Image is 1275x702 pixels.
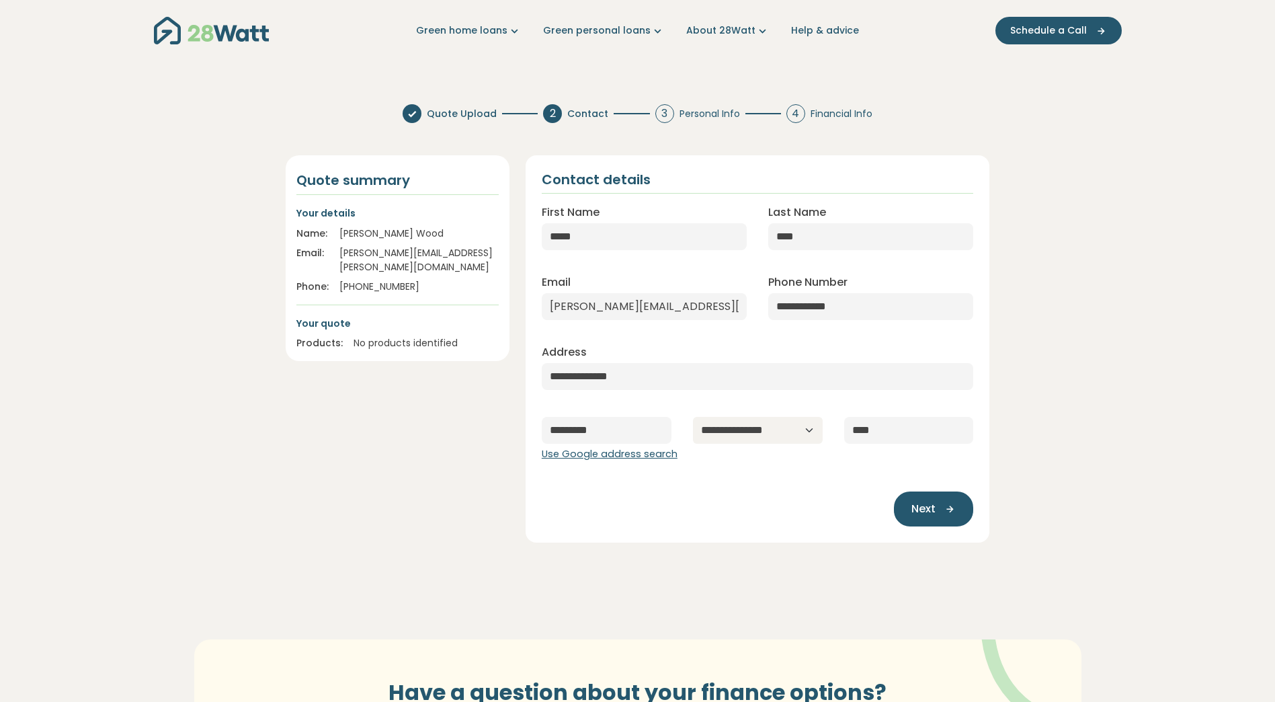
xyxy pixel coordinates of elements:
a: Help & advice [791,24,859,38]
label: First Name [542,204,600,221]
span: Contact [567,107,608,121]
a: Green home loans [416,24,522,38]
img: 28Watt [154,17,269,44]
label: Phone Number [768,274,848,290]
div: Products: [296,336,343,350]
div: [PHONE_NUMBER] [339,280,499,294]
div: 4 [786,104,805,123]
a: Green personal loans [543,24,665,38]
button: Schedule a Call [995,17,1122,44]
button: Next [894,492,973,526]
div: Name: [296,227,329,241]
nav: Main navigation [154,13,1122,48]
div: Phone: [296,280,329,294]
h4: Quote summary [296,171,499,189]
button: Use Google address search [542,447,677,462]
p: Your quote [296,316,499,331]
span: Personal Info [680,107,740,121]
span: Financial Info [811,107,872,121]
div: [PERSON_NAME][EMAIL_ADDRESS][PERSON_NAME][DOMAIN_NAME] [339,246,499,274]
span: Quote Upload [427,107,497,121]
a: About 28Watt [686,24,770,38]
label: Last Name [768,204,826,221]
label: Address [542,344,587,360]
input: Enter email [542,293,747,320]
div: 2 [543,104,562,123]
span: Next [911,501,936,517]
div: 3 [655,104,674,123]
span: Schedule a Call [1010,24,1087,38]
label: Email [542,274,571,290]
div: No products identified [354,336,499,350]
div: Email: [296,246,329,274]
h2: Contact details [542,171,651,188]
div: [PERSON_NAME] Wood [339,227,499,241]
p: Your details [296,206,499,221]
